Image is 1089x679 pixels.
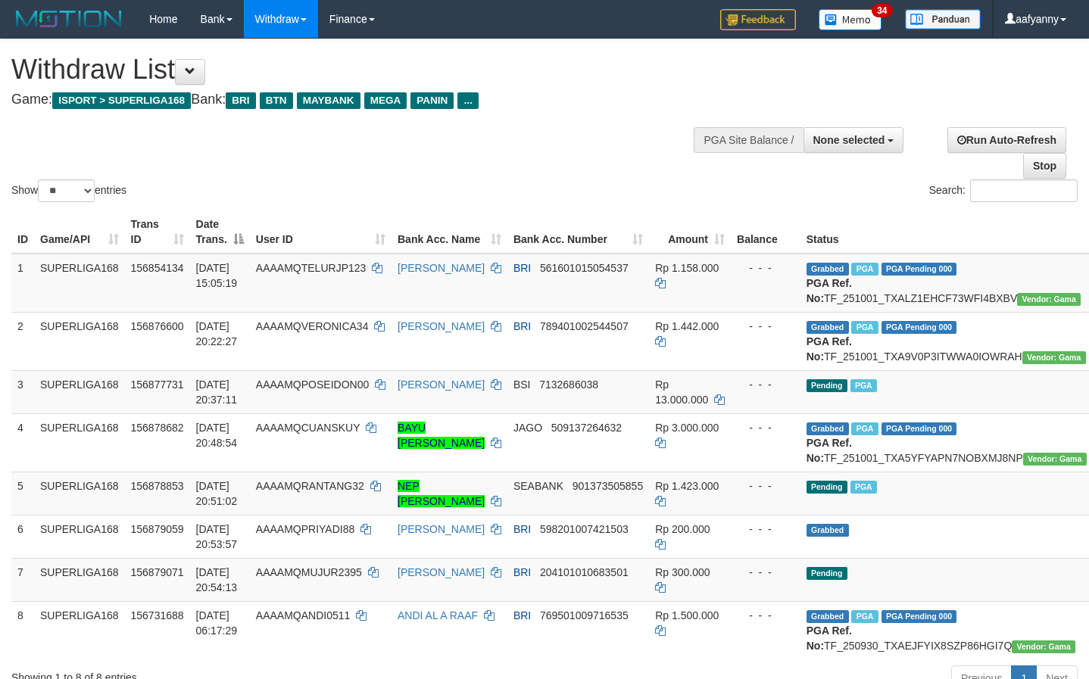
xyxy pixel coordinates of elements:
[196,320,238,347] span: [DATE] 20:22:27
[655,480,719,492] span: Rp 1.423.000
[807,321,849,334] span: Grabbed
[819,9,882,30] img: Button%20Memo.svg
[851,321,878,334] span: Marked by aafsengchandara
[398,262,485,274] a: [PERSON_NAME]
[364,92,407,109] span: MEGA
[807,335,852,363] b: PGA Ref. No:
[256,378,369,391] span: AAAAMQPOSEIDON00
[11,472,34,515] td: 5
[250,210,392,254] th: User ID: activate to sort column ascending
[131,262,184,274] span: 156854134
[196,566,238,593] span: [DATE] 20:54:13
[737,565,794,580] div: - - -
[573,480,643,492] span: Copy 901373505855 to clipboard
[226,92,255,109] span: BRI
[881,321,957,334] span: PGA Pending
[737,377,794,392] div: - - -
[131,422,184,434] span: 156878682
[970,179,1078,202] input: Search:
[1022,351,1086,364] span: Vendor URL: https://trx31.1velocity.biz
[11,558,34,601] td: 7
[813,134,885,146] span: None selected
[551,422,622,434] span: Copy 509137264632 to clipboard
[256,523,354,535] span: AAAAMQPRIYADI88
[649,210,731,254] th: Amount: activate to sort column ascending
[872,4,892,17] span: 34
[256,320,369,332] span: AAAAMQVERONICA34
[905,9,981,30] img: panduan.png
[807,524,849,537] span: Grabbed
[131,378,184,391] span: 156877731
[850,481,877,494] span: Marked by aafsengchandara
[256,480,364,492] span: AAAAMQRANTANG32
[655,422,719,434] span: Rp 3.000.000
[807,624,852,652] b: PGA Ref. No:
[655,609,719,621] span: Rp 1.500.000
[410,92,454,109] span: PANIN
[260,92,293,109] span: BTN
[851,263,878,276] span: Marked by aafsengchandara
[1023,453,1087,466] span: Vendor URL: https://trx31.1velocity.biz
[34,370,125,413] td: SUPERLIGA168
[34,413,125,472] td: SUPERLIGA168
[655,566,710,578] span: Rp 300.000
[34,472,125,515] td: SUPERLIGA168
[297,92,360,109] span: MAYBANK
[851,422,878,435] span: Marked by aafsoycanthlai
[398,378,485,391] a: [PERSON_NAME]
[731,210,800,254] th: Balance
[38,179,95,202] select: Showentries
[807,437,852,464] b: PGA Ref. No:
[392,210,507,254] th: Bank Acc. Name: activate to sort column ascending
[398,480,485,507] a: NEP [PERSON_NAME]
[52,92,191,109] span: ISPORT > SUPERLIGA168
[803,127,904,153] button: None selected
[513,320,531,332] span: BRI
[881,422,957,435] span: PGA Pending
[34,254,125,313] td: SUPERLIGA168
[513,422,542,434] span: JAGO
[655,262,719,274] span: Rp 1.158.000
[125,210,190,254] th: Trans ID: activate to sort column ascending
[34,312,125,370] td: SUPERLIGA168
[11,515,34,558] td: 6
[131,609,184,621] span: 156731688
[513,523,531,535] span: BRI
[540,566,629,578] span: Copy 204101010683501 to clipboard
[11,8,126,30] img: MOTION_logo.png
[737,260,794,276] div: - - -
[131,566,184,578] span: 156879071
[34,558,125,601] td: SUPERLIGA168
[1017,293,1081,306] span: Vendor URL: https://trx31.1velocity.biz
[694,127,803,153] div: PGA Site Balance /
[398,566,485,578] a: [PERSON_NAME]
[807,379,847,392] span: Pending
[507,210,649,254] th: Bank Acc. Number: activate to sort column ascending
[737,478,794,494] div: - - -
[256,262,367,274] span: AAAAMQTELURJP123
[190,210,250,254] th: Date Trans.: activate to sort column descending
[196,609,238,637] span: [DATE] 06:17:29
[851,610,878,623] span: Marked by aafromsomean
[11,210,34,254] th: ID
[398,422,485,449] a: BAYU [PERSON_NAME]
[807,481,847,494] span: Pending
[540,320,629,332] span: Copy 789401002544507 to clipboard
[947,127,1066,153] a: Run Auto-Refresh
[256,422,360,434] span: AAAAMQCUANSKUY
[513,480,563,492] span: SEABANK
[737,608,794,623] div: - - -
[807,567,847,580] span: Pending
[11,601,34,659] td: 8
[655,320,719,332] span: Rp 1.442.000
[457,92,478,109] span: ...
[398,609,478,621] a: ANDI AL A RAAF
[655,378,708,406] span: Rp 13.000.000
[881,610,957,623] span: PGA Pending
[11,55,711,85] h1: Withdraw List
[131,320,184,332] span: 156876600
[1012,640,1075,653] span: Vendor URL: https://trx31.1velocity.biz
[807,610,849,623] span: Grabbed
[11,413,34,472] td: 4
[881,263,957,276] span: PGA Pending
